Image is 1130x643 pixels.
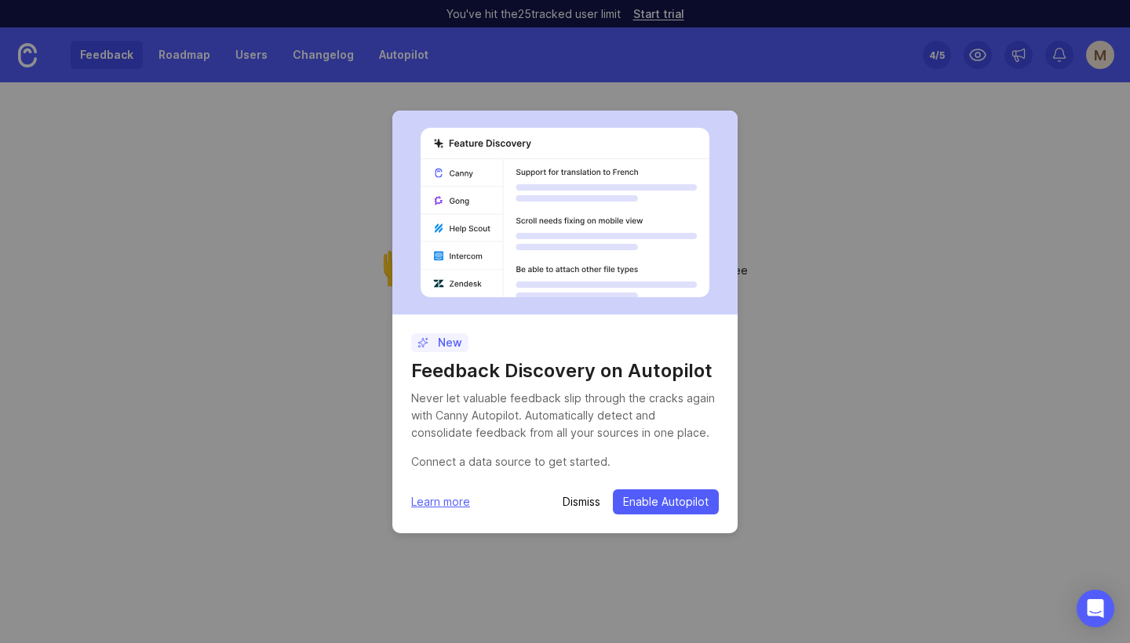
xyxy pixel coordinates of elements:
h1: Feedback Discovery on Autopilot [411,358,719,383]
div: Never let valuable feedback slip through the cracks again with Canny Autopilot. Automatically det... [411,390,719,441]
img: autopilot-456452bdd303029aca878276f8eef889.svg [421,128,709,297]
span: Enable Autopilot [623,494,709,510]
button: Enable Autopilot [613,489,719,514]
div: Open Intercom Messenger [1077,590,1114,627]
button: Dismiss [563,494,600,510]
a: Learn more [411,493,470,510]
p: New [417,335,462,351]
div: Connect a data source to get started. [411,453,719,470]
